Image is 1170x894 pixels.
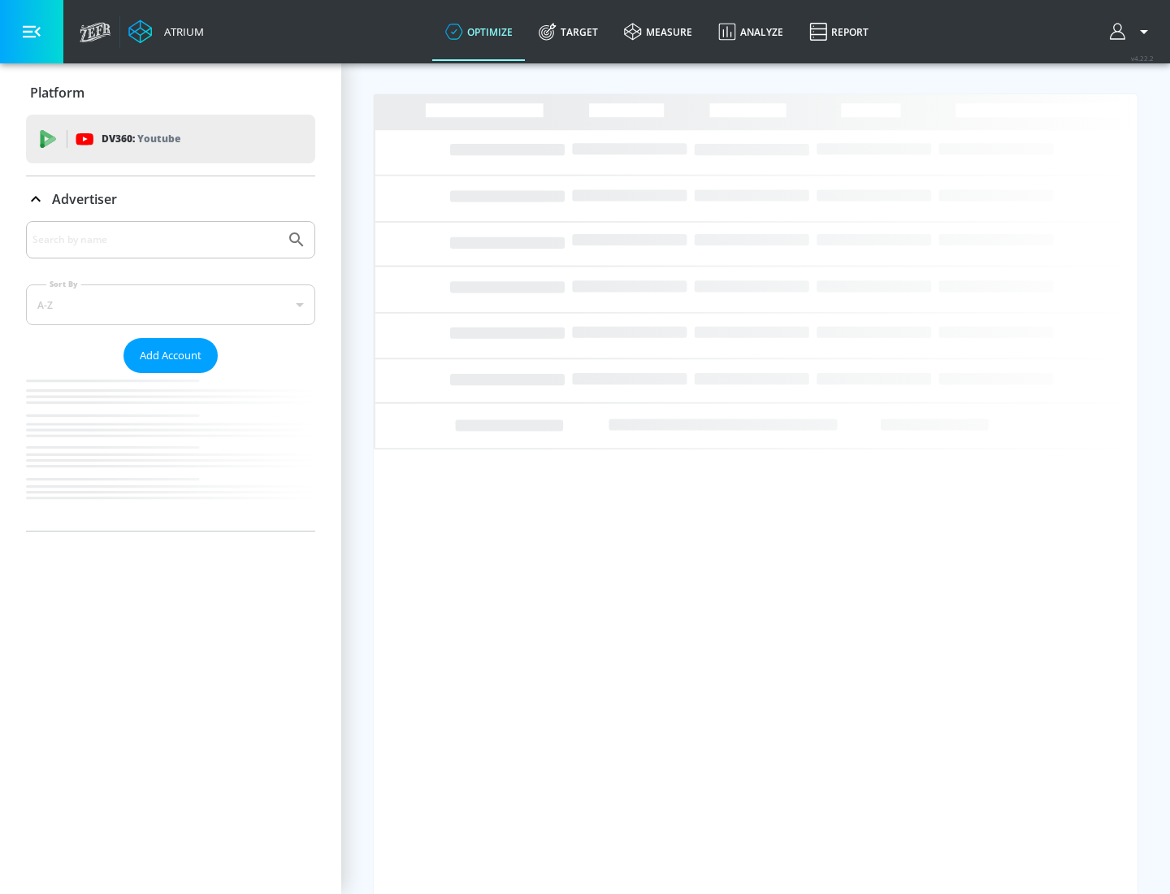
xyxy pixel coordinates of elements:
[30,84,84,102] p: Platform
[26,221,315,531] div: Advertiser
[432,2,526,61] a: optimize
[26,176,315,222] div: Advertiser
[26,70,315,115] div: Platform
[26,373,315,531] nav: list of Advertiser
[128,20,204,44] a: Atrium
[26,284,315,325] div: A-Z
[796,2,882,61] a: Report
[158,24,204,39] div: Atrium
[526,2,611,61] a: Target
[32,229,279,250] input: Search by name
[123,338,218,373] button: Add Account
[705,2,796,61] a: Analyze
[1131,54,1154,63] span: v 4.22.2
[102,130,180,148] p: DV360:
[46,279,81,289] label: Sort By
[140,346,201,365] span: Add Account
[137,130,180,147] p: Youtube
[52,190,117,208] p: Advertiser
[26,115,315,163] div: DV360: Youtube
[611,2,705,61] a: measure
